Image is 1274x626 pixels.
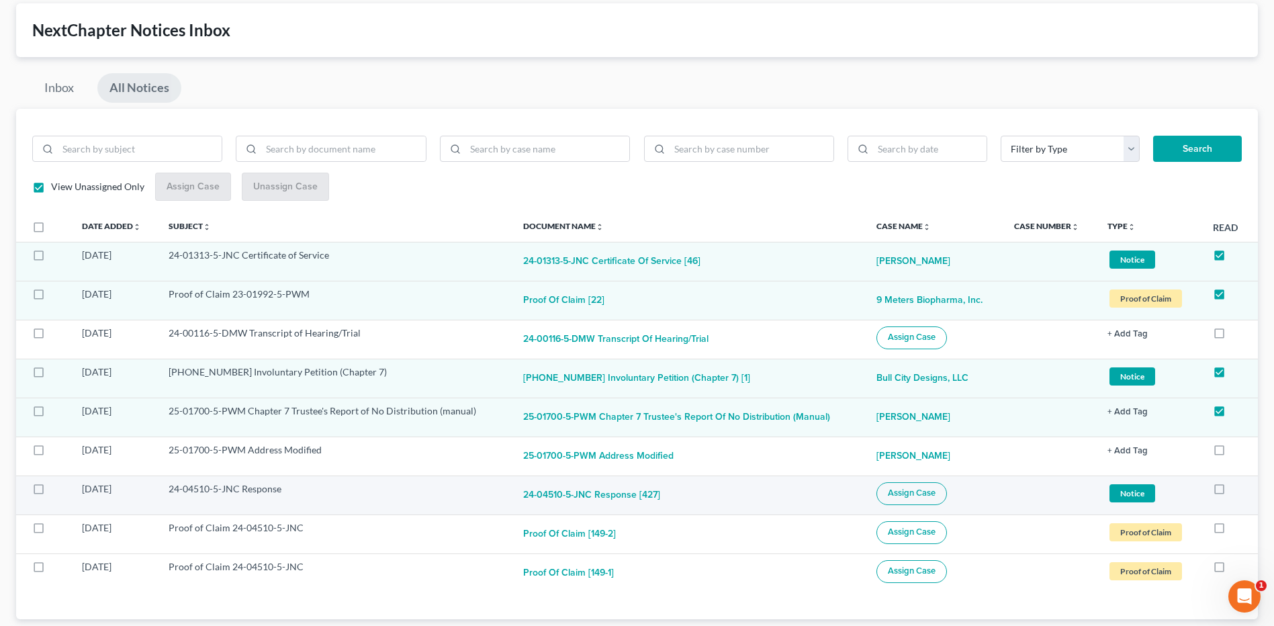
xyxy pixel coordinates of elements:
[1107,447,1148,455] button: + Add Tag
[876,404,950,431] a: [PERSON_NAME]
[888,488,936,498] span: Assign Case
[876,249,950,275] a: [PERSON_NAME]
[523,443,674,470] button: 25-01700-5-PWM Address Modified
[873,136,987,162] input: Search by date
[158,359,512,398] td: [PHONE_NUMBER] Involuntary Petition (Chapter 7)
[876,560,947,583] button: Assign Case
[158,398,512,437] td: 25-01700-5-PWM Chapter 7 Trustee's Report of No Distribution (manual)
[876,482,947,505] button: Assign Case
[1109,289,1182,308] span: Proof of Claim
[71,398,158,437] td: [DATE]
[876,443,950,470] a: [PERSON_NAME]
[876,326,947,349] button: Assign Case
[876,365,968,392] a: Bull City Designs, LLC
[1228,580,1261,613] iframe: Intercom live chat
[876,521,947,544] button: Assign Case
[71,281,158,320] td: [DATE]
[71,320,158,359] td: [DATE]
[158,515,512,553] td: Proof of Claim 24-04510-5-JNC
[523,521,616,548] button: Proof of Claim [149-2]
[158,437,512,476] td: 25-01700-5-PWM Address Modified
[1109,523,1182,541] span: Proof of Claim
[1107,560,1191,582] a: Proof of Claim
[1213,220,1238,234] label: Read
[465,136,629,162] input: Search by case name
[261,136,425,162] input: Search by document name
[523,404,830,431] button: 25-01700-5-PWM Chapter 7 Trustee's Report of No Distribution (manual)
[888,527,936,537] span: Assign Case
[71,553,158,592] td: [DATE]
[888,566,936,576] span: Assign Case
[97,73,181,103] a: All Notices
[523,221,604,231] a: Document Nameunfold_more
[32,19,1242,41] div: NextChapter Notices Inbox
[32,73,86,103] a: Inbox
[1107,330,1148,339] button: + Add Tag
[1107,249,1191,271] a: Notice
[876,287,983,314] a: 9 Meters Biopharma, Inc.
[670,136,833,162] input: Search by case number
[158,242,512,281] td: 24-01313-5-JNC Certificate of Service
[1107,326,1191,340] a: + Add Tag
[1107,287,1191,310] a: Proof of Claim
[1107,443,1191,457] a: + Add Tag
[1107,221,1136,231] a: Typeunfold_more
[888,332,936,343] span: Assign Case
[71,437,158,476] td: [DATE]
[1107,482,1191,504] a: Notice
[158,553,512,592] td: Proof of Claim 24-04510-5-JNC
[1109,367,1155,386] span: Notice
[523,560,614,587] button: Proof of Claim [149-1]
[1107,521,1191,543] a: Proof of Claim
[158,320,512,359] td: 24-00116-5-DMW Transcript of Hearing/Trial
[58,136,222,162] input: Search by subject
[523,249,700,275] button: 24-01313-5-JNC Certificate of Service [46]
[203,223,211,231] i: unfold_more
[1109,484,1155,502] span: Notice
[1153,136,1242,163] button: Search
[1107,408,1148,416] button: + Add Tag
[71,359,158,398] td: [DATE]
[82,221,141,231] a: Date Addedunfold_more
[1109,251,1155,269] span: Notice
[71,515,158,553] td: [DATE]
[158,476,512,515] td: 24-04510-5-JNC Response
[1128,223,1136,231] i: unfold_more
[923,223,931,231] i: unfold_more
[158,281,512,320] td: Proof of Claim 23-01992-5-PWM
[169,221,211,231] a: Subjectunfold_more
[1071,223,1079,231] i: unfold_more
[523,365,750,392] button: [PHONE_NUMBER] Involuntary Petition (Chapter 7) [1]
[1109,562,1182,580] span: Proof of Claim
[523,326,709,353] button: 24-00116-5-DMW Transcript of Hearing/Trial
[1107,404,1191,418] a: + Add Tag
[133,223,141,231] i: unfold_more
[1014,221,1079,231] a: Case Numberunfold_more
[523,287,604,314] button: Proof of Claim [22]
[71,476,158,515] td: [DATE]
[596,223,604,231] i: unfold_more
[1256,580,1267,591] span: 1
[523,482,660,509] button: 24-04510-5-JNC Response [427]
[1107,365,1191,388] a: Notice
[876,221,931,231] a: Case Nameunfold_more
[71,242,158,281] td: [DATE]
[51,181,144,192] span: View Unassigned Only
